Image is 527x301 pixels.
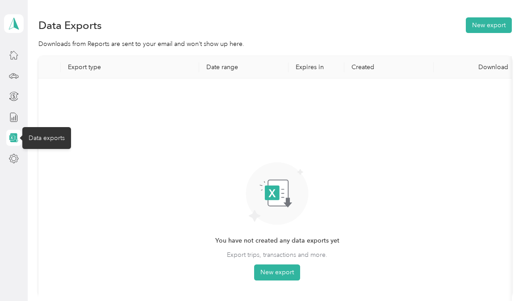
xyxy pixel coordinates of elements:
div: Data exports [22,127,71,149]
h1: Data Exports [38,21,102,30]
th: Expires in [289,56,344,78]
div: Downloads from Reports are sent to your email and won’t show up here. [38,39,511,49]
th: Created [344,56,434,78]
th: Export type [61,56,199,78]
button: New export [254,264,300,280]
span: Export trips, transactions and more. [227,250,327,260]
button: New export [466,17,512,33]
th: Date range [199,56,289,78]
span: You have not created any data exports yet [215,236,339,246]
iframe: Everlance-gr Chat Button Frame [477,251,527,301]
div: Download [441,63,516,71]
